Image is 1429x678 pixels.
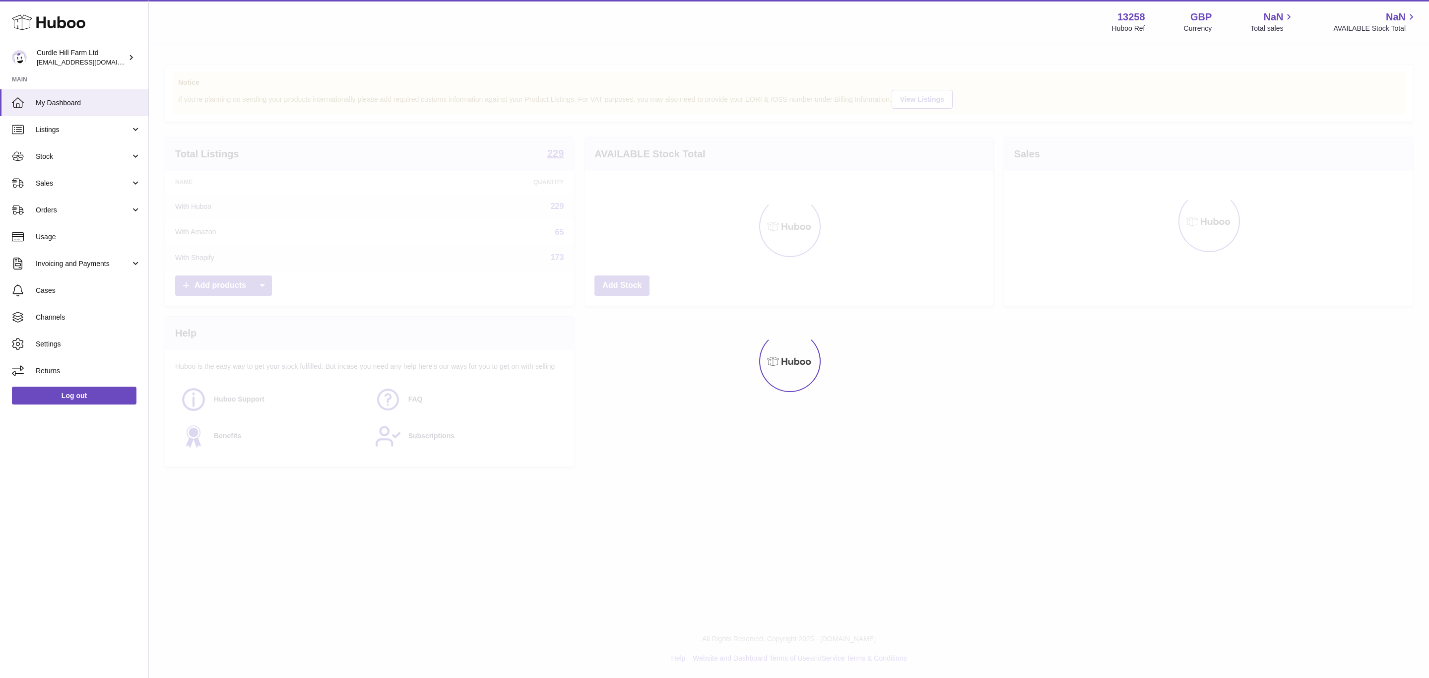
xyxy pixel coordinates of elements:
[37,48,126,67] div: Curdle Hill Farm Ltd
[36,286,141,295] span: Cases
[36,366,141,376] span: Returns
[36,205,130,215] span: Orders
[1184,24,1212,33] div: Currency
[36,125,130,135] span: Listings
[36,339,141,349] span: Settings
[1263,10,1283,24] span: NaN
[1117,10,1145,24] strong: 13258
[36,259,130,269] span: Invoicing and Payments
[1112,24,1145,33] div: Huboo Ref
[37,58,146,66] span: [EMAIL_ADDRESS][DOMAIN_NAME]
[1386,10,1406,24] span: NaN
[36,152,130,161] span: Stock
[36,98,141,108] span: My Dashboard
[36,313,141,322] span: Channels
[1190,10,1212,24] strong: GBP
[36,232,141,242] span: Usage
[36,179,130,188] span: Sales
[1333,10,1417,33] a: NaN AVAILABLE Stock Total
[12,387,136,405] a: Log out
[1250,24,1295,33] span: Total sales
[1250,10,1295,33] a: NaN Total sales
[1333,24,1417,33] span: AVAILABLE Stock Total
[12,50,27,65] img: internalAdmin-13258@internal.huboo.com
